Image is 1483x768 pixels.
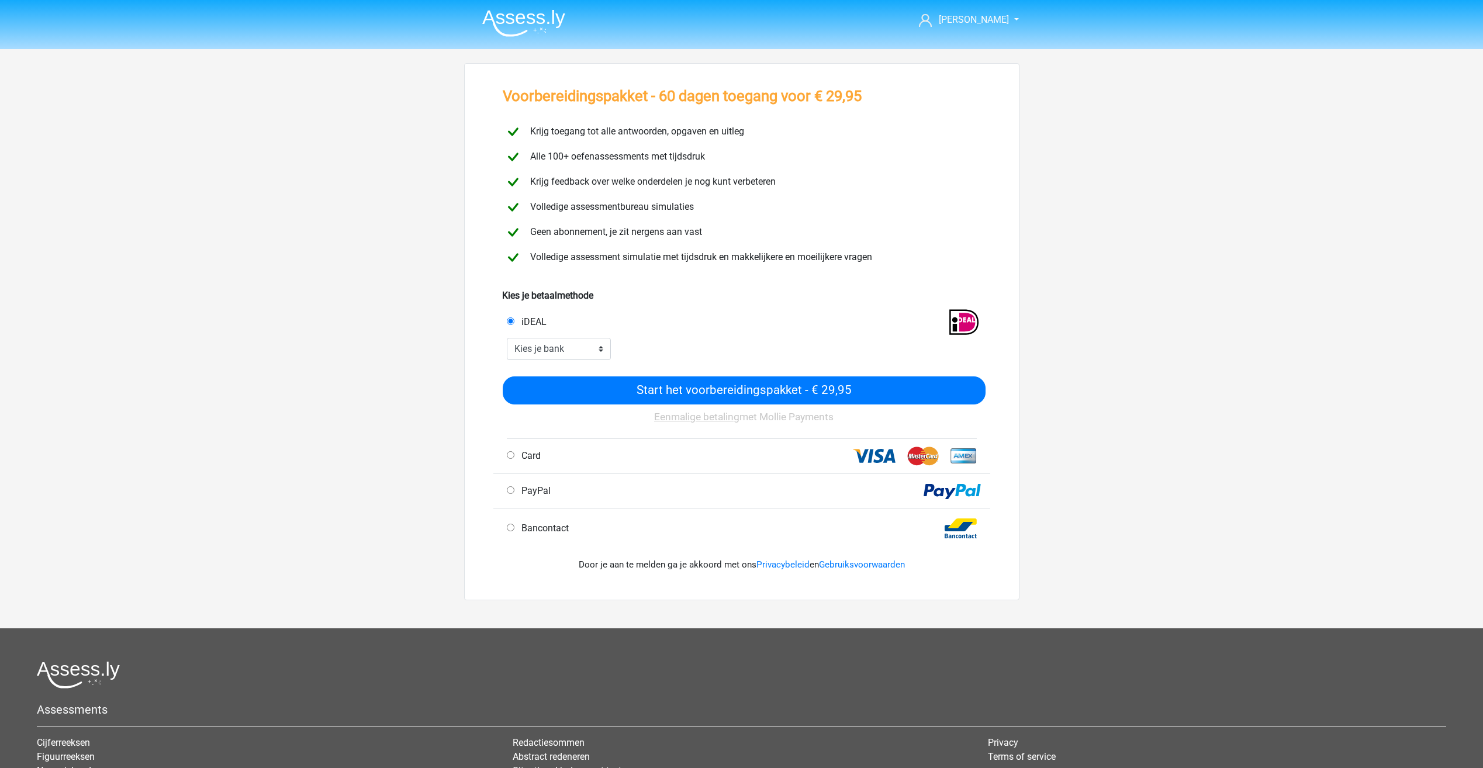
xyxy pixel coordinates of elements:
[988,751,1056,762] a: Terms of service
[37,751,95,762] a: Figuurreeksen
[503,197,523,217] img: checkmark
[502,290,593,301] b: Kies je betaalmethode
[513,737,585,748] a: Redactiesommen
[526,176,776,187] span: Krijg feedback over welke onderdelen je nog kunt verbeteren
[513,751,590,762] a: Abstract redeneren
[526,151,705,162] span: Alle 100+ oefenassessments met tijdsdruk
[503,376,986,404] input: Start het voorbereidingspakket - € 29,95
[526,251,872,262] span: Volledige assessment simulatie met tijdsdruk en makkelijkere en moeilijkere vragen
[37,661,120,689] img: Assessly logo
[517,485,551,496] span: PayPal
[517,450,541,461] span: Card
[503,222,523,243] img: checkmark
[526,201,694,212] span: Volledige assessmentbureau simulaties
[517,523,569,534] span: Bancontact
[526,126,744,137] span: Krijg toegang tot alle antwoorden, opgaven en uitleg
[526,226,702,237] span: Geen abonnement, je zit nergens aan vast
[503,404,986,438] div: met Mollie Payments
[988,737,1018,748] a: Privacy
[914,13,1010,27] a: [PERSON_NAME]
[503,87,862,105] h3: Voorbereidingspakket - 60 dagen toegang voor € 29,95
[37,703,1446,717] h5: Assessments
[503,147,523,167] img: checkmark
[37,737,90,748] a: Cijferreeksen
[503,172,523,192] img: checkmark
[503,247,523,268] img: checkmark
[482,9,565,37] img: Assessly
[503,122,523,142] img: checkmark
[756,559,810,570] a: Privacybeleid
[819,559,905,570] a: Gebruiksvoorwaarden
[654,411,739,423] u: Eenmalige betaling
[502,544,981,586] div: Door je aan te melden ga je akkoord met ons en
[517,316,547,327] span: iDEAL
[939,14,1009,25] span: [PERSON_NAME]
